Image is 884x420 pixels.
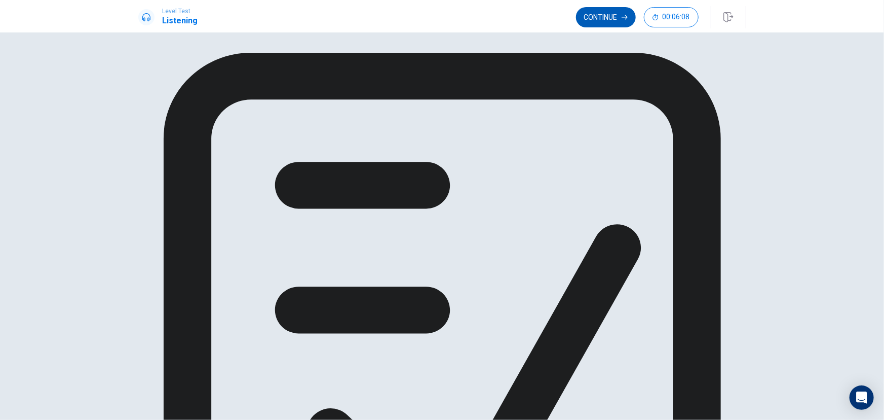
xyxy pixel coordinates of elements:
button: 00:06:08 [644,7,699,27]
h1: Listening [163,15,198,27]
span: 00:06:08 [663,13,690,21]
div: Open Intercom Messenger [850,386,874,410]
button: Continue [576,7,636,27]
span: Level Test [163,8,198,15]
